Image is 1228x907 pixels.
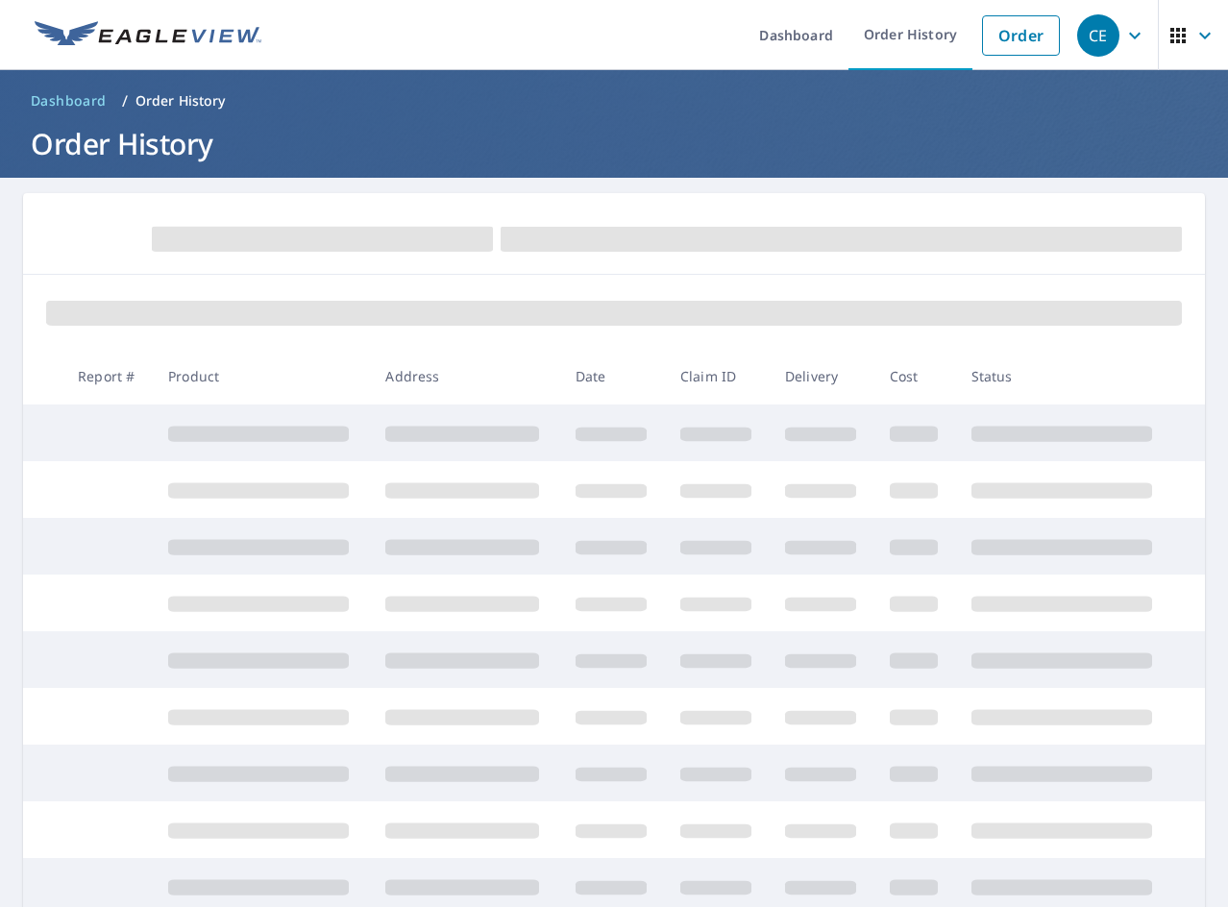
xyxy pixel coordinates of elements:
[23,86,1205,116] nav: breadcrumb
[982,15,1060,56] a: Order
[956,348,1173,404] th: Status
[665,348,770,404] th: Claim ID
[35,21,261,50] img: EV Logo
[62,348,153,404] th: Report #
[122,89,128,112] li: /
[23,124,1205,163] h1: Order History
[23,86,114,116] a: Dashboard
[135,91,226,110] p: Order History
[153,348,370,404] th: Product
[31,91,107,110] span: Dashboard
[770,348,874,404] th: Delivery
[874,348,955,404] th: Cost
[560,348,665,404] th: Date
[370,348,560,404] th: Address
[1077,14,1119,57] div: CE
